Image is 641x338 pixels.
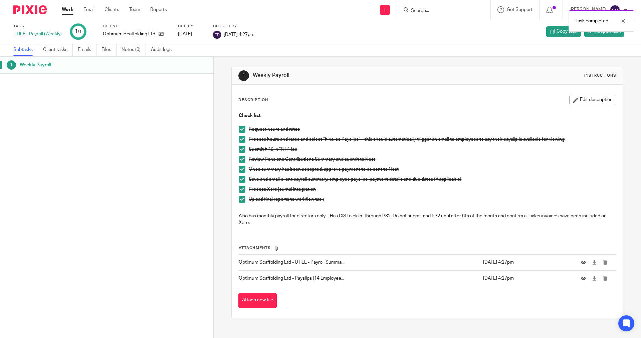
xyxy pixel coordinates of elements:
img: svg%3E [610,5,620,15]
p: Review Pensions Contributions Summary and submit to Nest [249,156,616,163]
div: [DATE] [178,31,205,37]
p: Request hours and rates [249,126,616,133]
p: Optimum Scaffolding Ltd - UTILE - Payroll Summa... [239,259,479,266]
a: Client tasks [43,43,73,56]
label: Task [13,24,62,29]
p: Optimum Scaffolding Ltd - Payslips (14 Employee... [239,275,479,282]
button: Edit description [570,95,616,105]
a: Email [83,6,94,13]
img: Pixie [13,5,47,14]
a: Subtasks [13,43,38,56]
a: Work [62,6,73,13]
a: Emails [78,43,96,56]
span: Attachments [239,246,271,250]
a: Notes (0) [122,43,146,56]
p: Once summary has been accepted, approve payment to be sent to Nest [249,166,616,173]
p: Upload final reports to workflow task [249,196,616,203]
a: Download [592,259,597,266]
a: Team [129,6,140,13]
h1: Weekly Payroll [20,60,145,70]
p: Process hours and rates and select “Finalise Payslips” – this should automatically trigger an ema... [249,136,616,143]
p: Process Xero journal integration [249,186,616,193]
a: Download [592,275,597,282]
a: Audit logs [151,43,177,56]
p: Submit FPS in “RTI” Tab [249,146,616,153]
label: Due by [178,24,205,29]
div: UTILE - Payroll (Weekly) [13,31,62,37]
p: Also has monthly payroll for directors only. - Has CIS to claim through P32. Do not submit and P3... [239,213,616,226]
a: Files [101,43,117,56]
a: Clients [104,6,119,13]
p: Optimum Scaffolding Ltd [103,31,155,37]
a: Reports [150,6,167,13]
img: svg%3E [213,31,221,39]
h1: Weekly Payroll [253,72,442,79]
div: 1 [238,70,249,81]
p: Description [238,97,268,103]
div: 1 [7,60,16,70]
div: 1 [75,28,81,35]
p: Save and email client payroll summary, employee payslips, payment details and due dates (if appli... [249,176,616,183]
label: Closed by [213,24,254,29]
div: Instructions [584,73,616,78]
p: Task completed. [576,18,609,24]
label: Client [103,24,170,29]
button: Attach new file [238,293,277,308]
p: [DATE] 4:27pm [483,259,571,266]
small: /1 [78,30,81,34]
span: [DATE] 4:27pm [224,32,254,37]
p: [DATE] 4:27pm [483,275,571,282]
strong: Check list: [239,113,261,118]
